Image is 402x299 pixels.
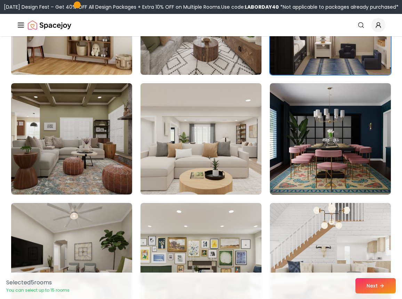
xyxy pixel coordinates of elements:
[28,18,71,32] a: Spacejoy
[4,3,399,10] div: [DATE] Design Fest – Get 40% OFF All Design Packages + Extra 10% OFF on Multiple Rooms.
[221,3,279,10] span: Use code:
[140,83,262,195] img: Room room-56
[245,3,279,10] b: LABORDAY40
[28,18,71,32] img: Spacejoy Logo
[270,83,391,195] img: Room room-57
[279,3,399,10] span: *Not applicable to packages already purchased*
[11,83,132,195] img: Room room-55
[355,278,396,293] button: Next
[6,288,70,293] p: You can select up to 15 rooms
[6,278,70,287] p: Selected 5 room s
[17,14,385,36] nav: Global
